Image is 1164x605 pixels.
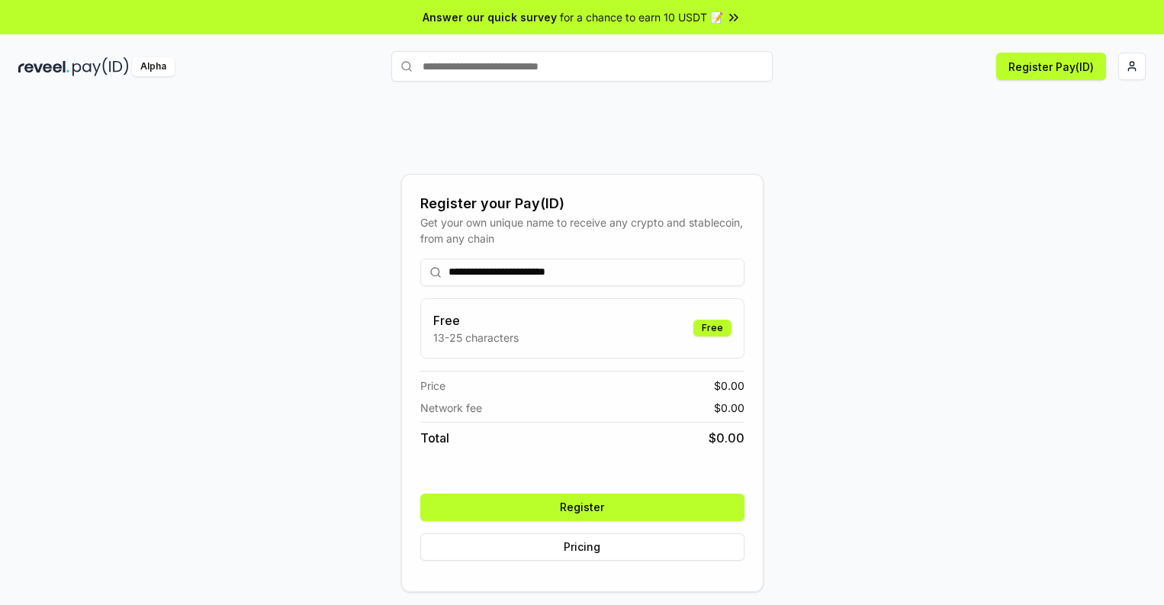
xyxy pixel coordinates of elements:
[423,9,557,25] span: Answer our quick survey
[18,57,69,76] img: reveel_dark
[709,429,744,447] span: $ 0.00
[72,57,129,76] img: pay_id
[560,9,723,25] span: for a chance to earn 10 USDT 📝
[420,214,744,246] div: Get your own unique name to receive any crypto and stablecoin, from any chain
[420,494,744,521] button: Register
[420,193,744,214] div: Register your Pay(ID)
[132,57,175,76] div: Alpha
[996,53,1106,80] button: Register Pay(ID)
[420,429,449,447] span: Total
[693,320,732,336] div: Free
[420,400,482,416] span: Network fee
[714,378,744,394] span: $ 0.00
[714,400,744,416] span: $ 0.00
[433,311,519,330] h3: Free
[433,330,519,346] p: 13-25 characters
[420,378,445,394] span: Price
[420,533,744,561] button: Pricing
